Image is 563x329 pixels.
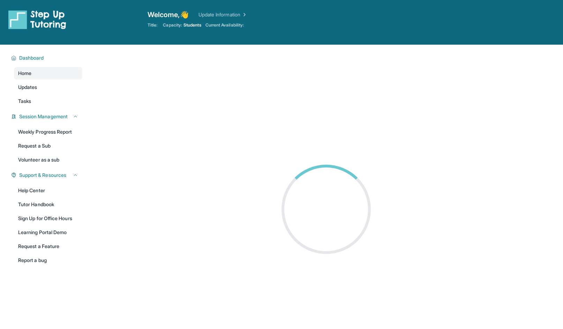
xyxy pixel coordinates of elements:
[14,212,82,225] a: Sign Up for Office Hours
[19,172,66,179] span: Support & Resources
[14,126,82,138] a: Weekly Progress Report
[18,84,37,91] span: Updates
[8,10,66,29] img: logo
[18,70,31,77] span: Home
[14,95,82,107] a: Tasks
[14,184,82,197] a: Help Center
[16,113,78,120] button: Session Management
[148,22,157,28] span: Title:
[205,22,244,28] span: Current Availability:
[14,140,82,152] a: Request a Sub
[16,54,78,61] button: Dashboard
[14,226,82,239] a: Learning Portal Demo
[198,11,247,18] a: Update Information
[163,22,182,28] span: Capacity:
[19,54,44,61] span: Dashboard
[18,98,31,105] span: Tasks
[14,198,82,211] a: Tutor Handbook
[14,67,82,80] a: Home
[14,81,82,94] a: Updates
[240,11,247,18] img: Chevron Right
[14,240,82,253] a: Request a Feature
[19,113,68,120] span: Session Management
[14,154,82,166] a: Volunteer as a sub
[183,22,201,28] span: Students
[16,172,78,179] button: Support & Resources
[148,10,189,20] span: Welcome, 👋
[14,254,82,267] a: Report a bug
